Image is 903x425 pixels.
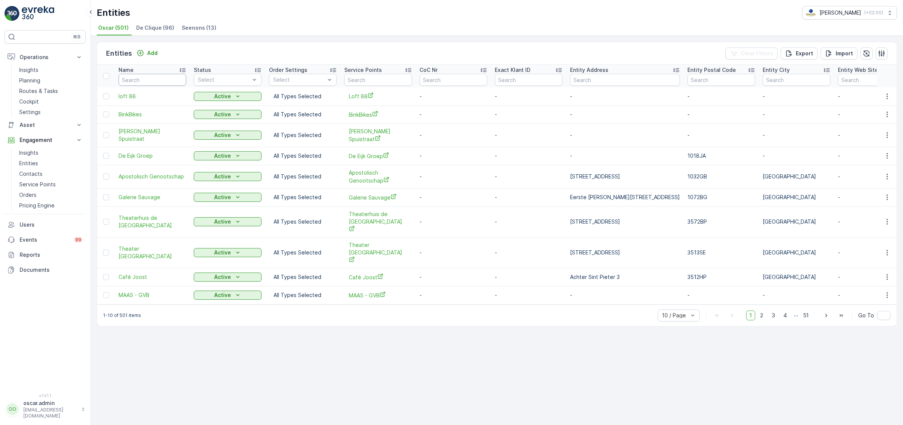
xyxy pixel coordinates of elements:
[134,49,161,58] button: Add
[349,273,407,281] a: Café Joost
[5,399,86,419] button: OOoscar.admin[EMAIL_ADDRESS][DOMAIN_NAME]
[19,98,39,105] p: Cockpit
[420,74,487,86] input: Search
[349,169,407,184] a: Apostolisch Genootschap
[19,160,38,167] p: Entities
[570,66,608,74] p: Entity Address
[19,77,40,84] p: Planning
[19,87,58,95] p: Routes & Tasks
[19,108,41,116] p: Settings
[495,173,562,180] p: -
[725,47,778,59] button: Clear Filters
[806,9,816,17] img: basis-logo_rgb2x.png
[687,193,755,201] p: 1072BG
[349,111,407,119] span: BinkBikes
[570,218,680,225] p: [STREET_ADDRESS]
[274,173,332,180] p: All Types Selected
[274,93,332,100] p: All Types Selected
[757,311,767,320] span: 2
[687,66,736,74] p: Entity Postal Code
[570,249,680,256] p: [STREET_ADDRESS]
[119,93,186,100] a: loft 88
[274,249,332,256] p: All Types Selected
[214,218,231,225] p: Active
[194,172,261,181] button: Active
[20,221,83,228] p: Users
[98,24,129,32] span: Oscar (501)
[570,111,680,118] p: -
[800,311,812,320] span: 51
[23,407,78,419] p: [EMAIL_ADDRESS][DOMAIN_NAME]
[16,107,86,117] a: Settings
[5,117,86,133] button: Asset
[182,24,216,32] span: Seenons (13)
[420,152,487,160] p: -
[570,152,680,160] p: -
[838,66,878,74] p: Entity Web Site
[780,311,791,320] span: 4
[75,237,81,243] p: 99
[119,173,186,180] a: Apostolisch Genootschap
[214,249,231,256] p: Active
[16,65,86,75] a: Insights
[687,74,755,86] input: Search
[119,111,186,118] span: BinkBikes
[73,34,81,40] p: ⌘B
[16,179,86,190] a: Service Points
[194,66,211,74] p: Status
[349,128,407,143] a: Bram Ladage Spuistraat
[802,6,897,20] button: [PERSON_NAME](+02:00)
[6,403,18,415] div: OO
[495,74,562,86] input: Search
[5,247,86,262] a: Reports
[687,273,755,281] p: 3512HP
[570,74,680,86] input: Search
[349,193,407,201] span: Galerie Sauvage
[420,131,487,139] p: -
[22,6,54,21] img: logo_light-DOdMpM7g.png
[687,218,755,225] p: 3572BP
[16,86,86,96] a: Routes & Tasks
[349,241,407,264] span: Theater [GEOGRAPHIC_DATA]
[746,311,755,320] span: 1
[796,50,813,57] p: Export
[349,210,407,233] span: Theaterhuis de [GEOGRAPHIC_DATA]
[5,50,86,65] button: Operations
[16,190,86,200] a: Orders
[194,193,261,202] button: Active
[103,194,109,200] div: Toggle Row Selected
[349,128,407,143] span: [PERSON_NAME] Spuistraat
[20,136,71,144] p: Engagement
[570,131,680,139] p: -
[103,219,109,225] div: Toggle Row Selected
[274,193,332,201] p: All Types Selected
[20,121,71,129] p: Asset
[495,131,562,139] p: -
[836,50,853,57] p: Import
[103,250,109,256] div: Toggle Row Selected
[763,93,830,100] p: -
[103,111,109,117] div: Toggle Row Selected
[687,93,755,100] p: -
[495,66,531,74] p: Exact Klant ID
[194,131,261,140] button: Active
[349,92,407,100] a: Loft 88
[5,232,86,247] a: Events99
[349,152,407,160] a: De Eijk Groep
[119,291,186,299] a: MAAS - GVB
[103,174,109,180] div: Toggle Row Selected
[5,133,86,148] button: Engagement
[273,76,325,84] p: Select
[763,218,830,225] p: [GEOGRAPHIC_DATA]
[214,173,231,180] p: Active
[740,50,773,57] p: Clear Filters
[119,193,186,201] a: Galerie Sauvage
[194,248,261,257] button: Active
[119,152,186,160] span: De Eijk Groep
[274,111,332,118] p: All Types Selected
[420,111,487,118] p: -
[214,273,231,281] p: Active
[147,49,158,57] p: Add
[349,291,407,299] span: MAAS - GVB
[420,218,487,225] p: -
